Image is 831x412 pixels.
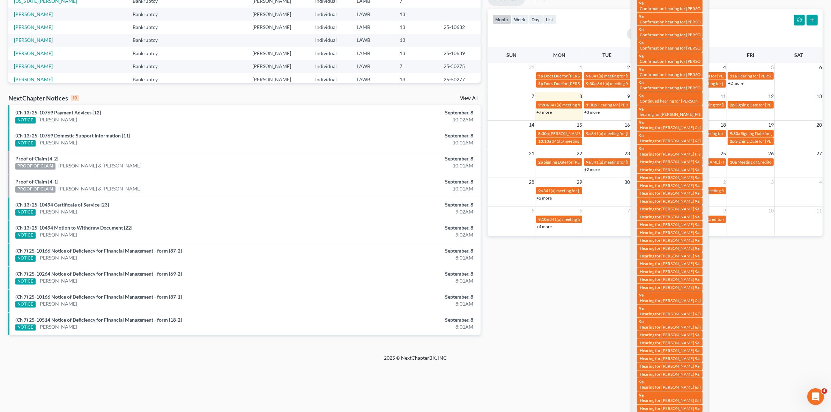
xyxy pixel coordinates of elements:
[695,332,699,337] span: 9a
[584,167,600,172] a: +2 more
[639,40,644,45] span: 9a
[127,60,182,73] td: Bankruptcy
[640,214,694,219] span: Hearing for [PERSON_NAME]
[15,133,130,138] a: (Ch 13) 25-10769 Domestic Support Information [11]
[640,384,731,390] span: Hearing for [PERSON_NAME] & [PERSON_NAME]
[438,73,481,86] td: 25-50277
[640,324,731,330] span: Hearing for [PERSON_NAME] & [PERSON_NAME]
[14,50,53,56] a: [PERSON_NAME]
[549,217,617,222] span: 341(a) meeting for [PERSON_NAME]
[722,178,727,186] span: 2
[544,159,647,165] span: Signing Date for [PERSON_NAME] and [PERSON_NAME]
[639,14,644,19] span: 9a
[695,230,699,235] span: 9a
[247,21,310,33] td: [PERSON_NAME]
[640,311,731,316] span: Hearing for [PERSON_NAME] & [PERSON_NAME]
[325,178,473,185] div: September, 8
[639,392,644,398] span: 9a
[127,21,182,33] td: Bankruptcy
[639,93,644,98] span: 9a
[511,15,529,24] button: week
[696,73,750,78] span: Hearing for [PERSON_NAME]
[15,278,36,285] div: NOTICE
[531,92,535,100] span: 7
[14,37,53,43] a: [PERSON_NAME]
[325,139,473,146] div: 10:01AM
[695,175,699,180] span: 9a
[695,246,699,251] span: 9a
[640,246,694,251] span: Hearing for [PERSON_NAME]
[528,149,535,158] span: 21
[720,121,727,129] span: 18
[640,277,694,282] span: Hearing for [PERSON_NAME]
[58,162,141,169] a: [PERSON_NAME] & [PERSON_NAME]
[767,149,774,158] span: 26
[695,277,699,282] span: 9a
[695,183,699,188] span: 9a
[325,277,473,284] div: 8:01AM
[579,92,583,100] span: 8
[538,73,543,78] span: 5p
[640,198,694,204] span: Hearing for [PERSON_NAME]
[127,47,182,60] td: Bankruptcy
[695,372,699,377] span: 9a
[816,207,823,215] span: 11
[538,159,543,165] span: 2p
[687,159,739,165] span: [PERSON_NAME] - Criminal
[529,15,543,24] button: day
[640,406,694,411] span: Hearing for [PERSON_NAME]
[15,186,55,193] div: PROOF OF CLAIM
[310,21,351,33] td: Individual
[640,125,731,130] span: Hearing for [PERSON_NAME] & [PERSON_NAME]
[695,348,699,353] span: 9a
[818,63,823,72] span: 6
[586,131,591,136] span: 9a
[325,155,473,162] div: September, 8
[640,332,694,337] span: Hearing for [PERSON_NAME]
[639,80,644,85] span: 9a
[579,63,583,72] span: 1
[15,156,58,162] a: Proof of Claim [4-2]
[543,188,611,193] span: 341(a) meeting for [PERSON_NAME]
[640,348,694,353] span: Hearing for [PERSON_NAME]
[325,116,473,123] div: 10:02AM
[325,231,473,238] div: 9:02AM
[687,102,755,107] span: 341(a) meeting for [PERSON_NAME]
[730,159,737,165] span: 10a
[728,81,743,86] a: +2 more
[544,73,601,78] span: Docs Due for [PERSON_NAME]
[15,163,55,170] div: PROOF OF CLAIM
[794,52,803,58] span: Sat
[640,230,694,235] span: Hearing for [PERSON_NAME]
[640,151,735,157] span: Hearing for [PERSON_NAME] II & [PERSON_NAME]
[538,81,543,86] span: 5p
[767,207,774,215] span: 10
[639,120,644,125] span: 9a
[15,294,182,300] a: (Ch 7) 25-10166 Notice of Deficiency for Financial Management - form [87-1]
[639,133,644,138] span: 9a
[639,379,644,384] span: 9a
[351,8,394,21] td: LAWB
[695,261,699,266] span: 9a
[816,149,823,158] span: 27
[695,238,699,243] span: 9a
[543,15,556,24] button: list
[640,159,694,164] span: Hearing for [PERSON_NAME]
[627,207,631,215] span: 7
[624,121,631,129] span: 16
[640,72,719,77] span: Confirmation hearing for [PERSON_NAME]
[538,217,549,222] span: 9:10a
[38,277,77,284] a: [PERSON_NAME]
[640,340,694,345] span: Hearing for [PERSON_NAME]
[15,202,109,208] a: (Ch 13) 25-10494 Certificate of Service [23]
[639,319,644,324] span: 9a
[624,178,631,186] span: 30
[38,116,77,123] a: [PERSON_NAME]
[217,354,615,367] div: 2025 © NextChapterBK, INC
[690,131,757,136] span: 341(a) meeting for [PERSON_NAME]
[586,102,597,107] span: 1:30p
[536,195,552,201] a: +2 more
[8,94,79,102] div: NextChapter Notices
[695,198,699,204] span: 9a
[770,63,774,72] span: 5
